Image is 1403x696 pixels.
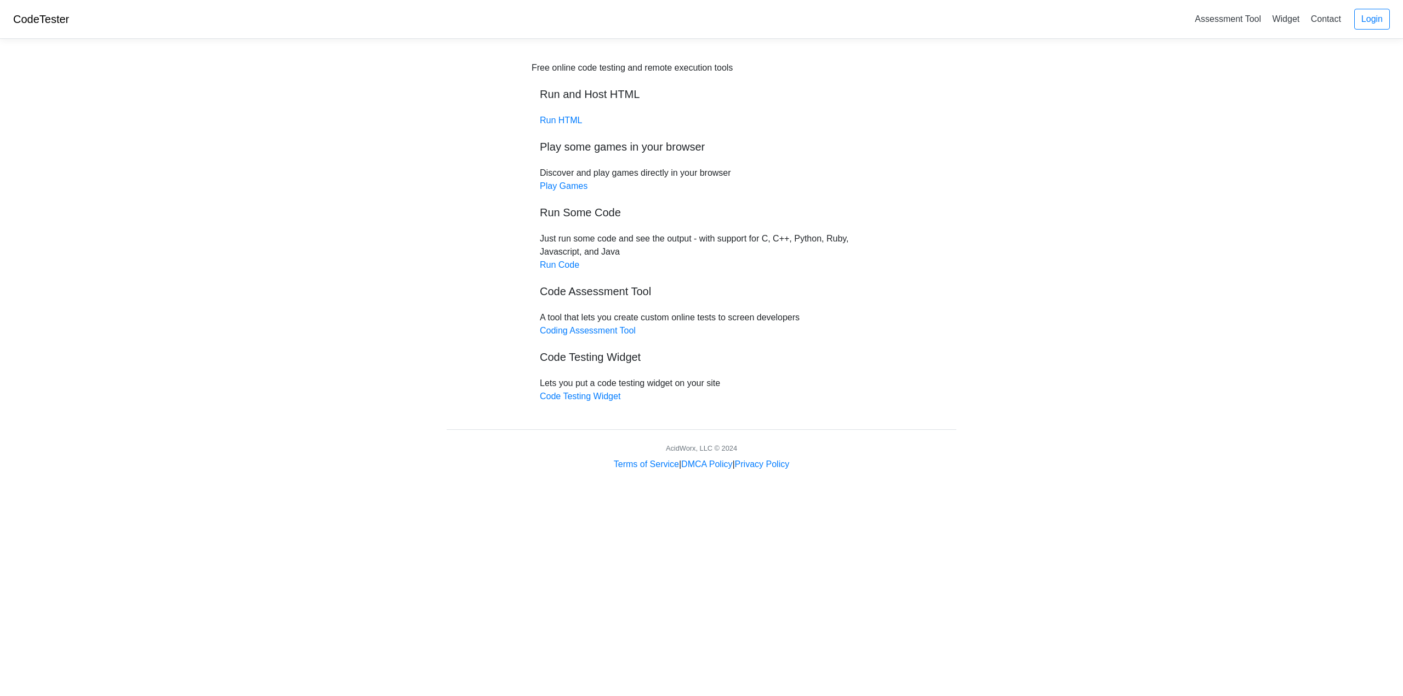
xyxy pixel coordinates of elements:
a: Code Testing Widget [540,392,620,401]
a: Widget [1268,10,1304,28]
h5: Run and Host HTML [540,88,863,101]
a: Terms of Service [614,459,679,469]
h5: Run Some Code [540,206,863,219]
h5: Play some games in your browser [540,140,863,153]
div: Discover and play games directly in your browser Just run some code and see the output - with sup... [532,61,871,403]
a: Run Code [540,260,579,269]
a: Coding Assessment Tool [540,326,636,335]
a: Privacy Policy [735,459,790,469]
h5: Code Testing Widget [540,350,863,364]
div: Free online code testing and remote execution tools [532,61,733,74]
a: Assessment Tool [1190,10,1265,28]
a: DMCA Policy [681,459,732,469]
a: Login [1354,9,1390,30]
div: AcidWorx, LLC © 2024 [666,443,737,453]
a: Play Games [540,181,588,191]
a: Contact [1307,10,1345,28]
div: | | [614,458,789,471]
a: Run HTML [540,116,582,125]
a: CodeTester [13,13,69,25]
h5: Code Assessment Tool [540,285,863,298]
